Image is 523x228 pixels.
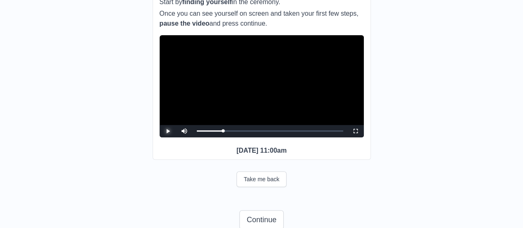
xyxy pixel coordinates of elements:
div: Progress Bar [197,130,343,132]
button: Mute [176,125,193,137]
button: Fullscreen [347,125,364,137]
div: Video Player [160,35,364,137]
b: pause the video [160,20,210,27]
p: Once you can see yourself on screen and taken your first few steps, and press continue. [160,9,364,29]
button: Take me back [236,171,286,187]
p: [DATE] 11:00am [160,146,364,156]
button: Play [160,125,176,137]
